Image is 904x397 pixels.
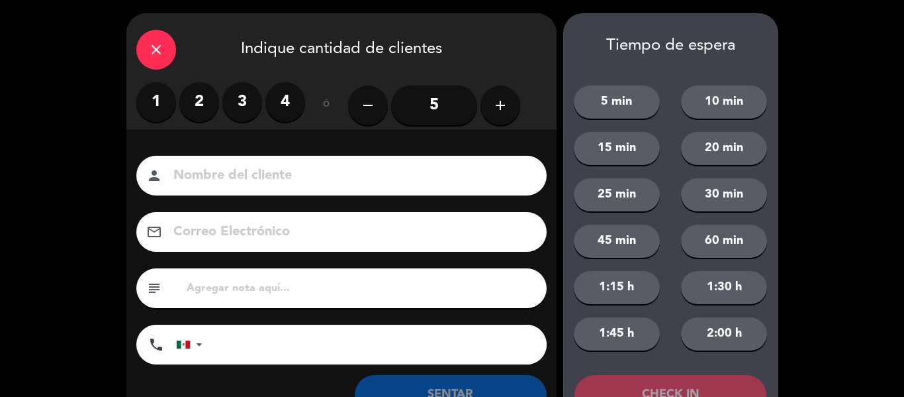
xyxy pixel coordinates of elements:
i: person [146,168,162,184]
label: 1 [136,82,176,122]
button: 2:00 h [681,317,767,351]
button: 1:15 h [574,271,660,304]
button: 60 min [681,225,767,258]
i: close [148,42,164,58]
input: Nombre del cliente [172,164,529,188]
i: subject [146,280,162,296]
button: 45 min [574,225,660,258]
input: Correo Electrónico [172,221,529,244]
button: 20 min [681,132,767,165]
button: 15 min [574,132,660,165]
button: 10 min [681,85,767,119]
label: 4 [265,82,305,122]
div: Mexico (México): +52 [177,325,207,364]
i: phone [148,337,164,353]
input: Agregar nota aquí... [185,279,537,298]
button: 1:30 h [681,271,767,304]
button: 5 min [574,85,660,119]
div: ó [305,82,348,129]
label: 2 [179,82,219,122]
button: add [480,85,520,125]
button: 25 min [574,178,660,211]
button: 1:45 h [574,317,660,351]
i: email [146,224,162,240]
div: Tiempo de espera [563,36,778,56]
div: Indique cantidad de clientes [126,13,557,82]
i: add [492,97,508,113]
button: 30 min [681,178,767,211]
label: 3 [222,82,262,122]
i: remove [360,97,376,113]
button: remove [348,85,388,125]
